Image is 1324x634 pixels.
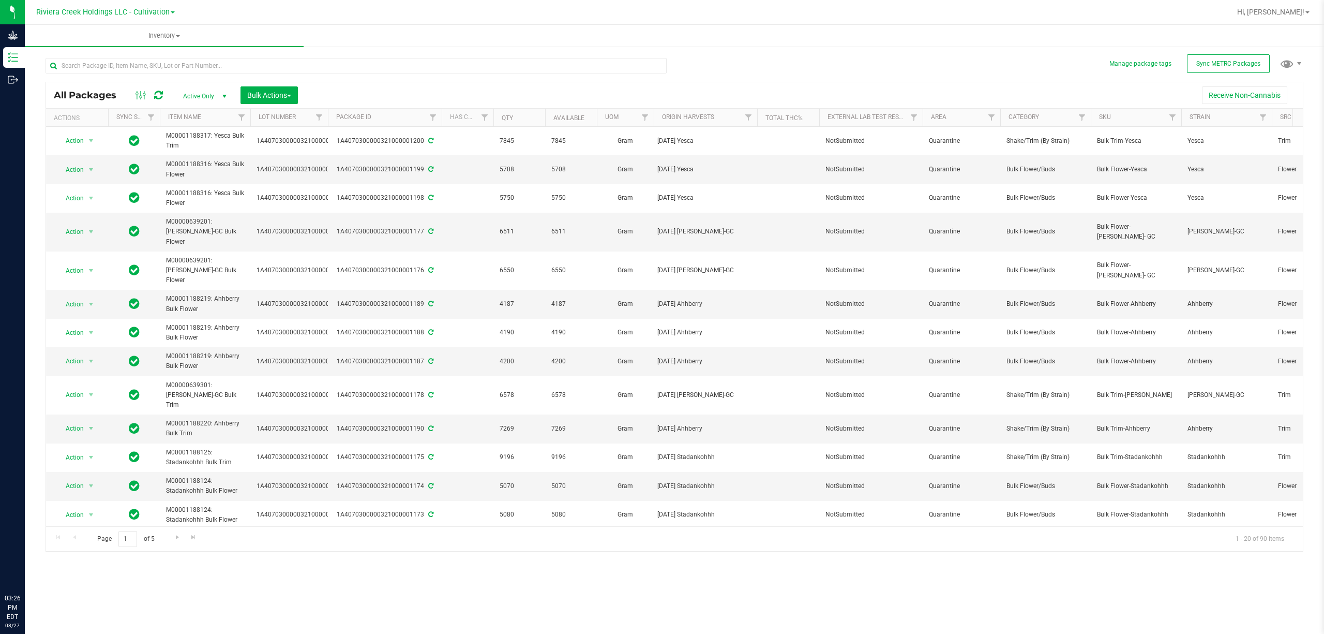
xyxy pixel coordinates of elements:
[827,113,909,121] a: External Lab Test Result
[326,452,443,462] div: 1A4070300000321000001175
[603,510,648,520] span: Gram
[257,165,344,174] span: 1A4070300000321000001199
[500,266,539,275] span: 6550
[129,134,140,148] span: In Sync
[85,388,98,402] span: select
[336,113,371,121] a: Package ID
[186,531,201,545] a: Go to the last page
[500,390,539,400] span: 6578
[129,325,140,340] span: In Sync
[56,508,84,522] span: Action
[657,390,754,400] div: [DATE] [PERSON_NAME]-GC
[1187,227,1266,237] span: [PERSON_NAME]-GC
[1280,113,1308,121] a: Src Type
[657,357,754,366] div: [DATE] Ahhberry
[929,510,994,520] span: Quarantine
[500,481,539,491] span: 5070
[166,188,244,208] span: M00001188316: Yesca Bulk Flower
[166,505,244,525] span: M00001188124: Stadankohhh Bulk Flower
[603,481,648,491] span: Gram
[657,510,754,520] div: [DATE] Stadankohhh
[603,165,648,174] span: Gram
[929,390,994,400] span: Quarantine
[1187,452,1266,462] span: Stadankohhh
[906,109,923,126] a: Filter
[85,163,98,177] span: select
[551,510,591,520] span: 5080
[85,508,98,522] span: select
[233,109,250,126] a: Filter
[166,419,244,438] span: M00001188220: Ahhberry Bulk Trim
[500,136,539,146] span: 7845
[257,424,344,434] span: 1A4070300000321000001190
[166,159,244,179] span: M00001188316: Yesca Bulk Flower
[129,421,140,436] span: In Sync
[825,424,916,434] span: NotSubmitted
[1006,390,1085,400] span: Shake/Trim (By Strain)
[825,452,916,462] span: NotSubmitted
[657,165,754,174] div: [DATE] Yesca
[1097,328,1175,337] span: Bulk Flower-Ahhberry
[427,391,433,399] span: Sync from Compliance System
[129,507,140,522] span: In Sync
[427,329,433,336] span: Sync from Compliance System
[326,136,443,146] div: 1A4070300000321000001200
[56,297,84,312] span: Action
[326,424,443,434] div: 1A4070300000321000001190
[1187,510,1266,520] span: Stadankohhh
[1187,390,1266,400] span: [PERSON_NAME]-GC
[603,390,648,400] span: Gram
[603,357,648,366] span: Gram
[129,263,140,277] span: In Sync
[427,511,433,518] span: Sync from Compliance System
[129,450,140,464] span: In Sync
[551,227,591,237] span: 6511
[8,75,18,85] inline-svg: Outbound
[500,193,539,203] span: 5750
[116,113,156,121] a: Sync Status
[1097,481,1175,491] span: Bulk Flower-Stadankohhh
[929,136,994,146] span: Quarantine
[1187,328,1266,337] span: Ahhberry
[603,266,648,275] span: Gram
[657,193,754,203] div: [DATE] Yesca
[257,136,344,146] span: 1A4070300000321000001200
[326,481,443,491] div: 1A4070300000321000001174
[1097,452,1175,462] span: Bulk Trim-Stadankohhh
[85,326,98,340] span: select
[825,299,916,309] span: NotSubmitted
[56,421,84,436] span: Action
[326,510,443,520] div: 1A4070300000321000001173
[551,193,591,203] span: 5750
[166,351,244,371] span: M00001188219: Ahhberry Bulk Flower
[166,476,244,496] span: M00001188124: Stadankohhh Bulk Flower
[85,479,98,493] span: select
[427,194,433,201] span: Sync from Compliance System
[85,297,98,312] span: select
[1006,136,1085,146] span: Shake/Trim (By Strain)
[85,421,98,436] span: select
[166,294,244,314] span: M00001188219: Ahhberry Bulk Flower
[931,113,946,121] a: Area
[929,165,994,174] span: Quarantine
[551,357,591,366] span: 4200
[476,109,493,126] a: Filter
[129,388,140,402] span: In Sync
[1237,8,1304,16] span: Hi, [PERSON_NAME]!
[8,30,18,40] inline-svg: Grow
[326,193,443,203] div: 1A4070300000321000001198
[825,481,916,491] span: NotSubmitted
[500,328,539,337] span: 4190
[929,424,994,434] span: Quarantine
[825,390,916,400] span: NotSubmitted
[54,90,127,101] span: All Packages
[500,165,539,174] span: 5708
[166,448,244,467] span: M00001188125: Stadankohhh Bulk Trim
[740,109,757,126] a: Filter
[31,550,43,562] iframe: Resource center unread badge
[603,193,648,203] span: Gram
[427,453,433,461] span: Sync from Compliance System
[1187,165,1266,174] span: Yesca
[54,114,104,122] div: Actions
[129,297,140,311] span: In Sync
